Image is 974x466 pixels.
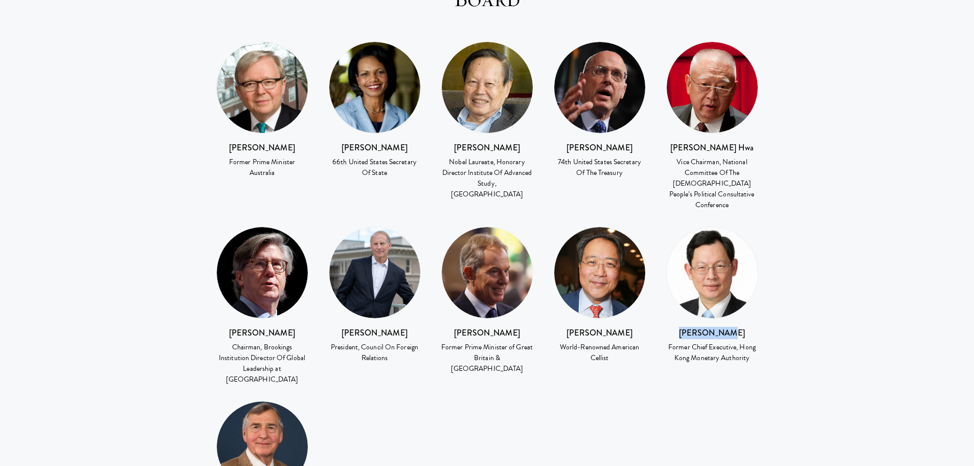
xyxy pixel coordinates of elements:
div: Nobel Laureate, Honorary Director Institute Of Advanced Study, [GEOGRAPHIC_DATA] [441,157,533,199]
h3: [PERSON_NAME] [216,142,308,154]
h3: [PERSON_NAME] [329,142,421,154]
h3: [PERSON_NAME] [554,327,646,339]
div: World-Renowned American Cellist [554,342,646,363]
div: Former Chief Executive, Hong Kong Monetary Authority [666,342,758,363]
div: President, Council On Foreign Relations [329,342,421,363]
h3: [PERSON_NAME] [216,327,308,339]
h3: [PERSON_NAME] [441,327,533,339]
h3: [PERSON_NAME] [666,327,758,339]
div: 74th United States Secretary Of The Treasury [554,157,646,178]
h3: [PERSON_NAME] Hwa [666,142,758,154]
div: Former Prime Minister Australia [216,157,308,178]
h3: [PERSON_NAME] [329,327,421,339]
h3: [PERSON_NAME] [554,142,646,154]
h3: [PERSON_NAME] [441,142,533,154]
div: Former Prime Minister of Great Britain & [GEOGRAPHIC_DATA] [441,342,533,374]
div: Vice Chairman, National Committee Of The [DEMOGRAPHIC_DATA] People’s Political Consultative Confe... [666,157,758,210]
div: Chairman, Brookings Institution Director Of Global Leadership at [GEOGRAPHIC_DATA] [216,342,308,385]
div: 66th United States Secretary Of State [329,157,421,178]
